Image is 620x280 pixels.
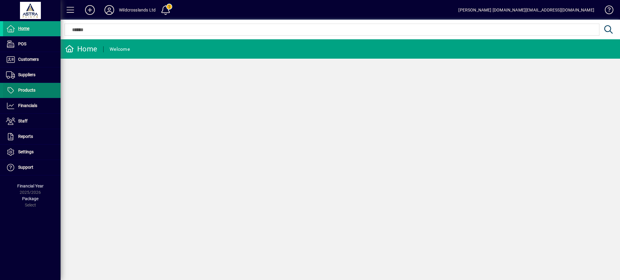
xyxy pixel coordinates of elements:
[110,44,130,54] div: Welcome
[65,44,97,54] div: Home
[18,88,35,93] span: Products
[3,129,61,144] a: Reports
[18,149,34,154] span: Settings
[17,184,44,188] span: Financial Year
[3,114,61,129] a: Staff
[18,57,39,62] span: Customers
[3,67,61,83] a: Suppliers
[18,26,29,31] span: Home
[3,83,61,98] a: Products
[3,52,61,67] a: Customers
[18,41,26,46] span: POS
[3,145,61,160] a: Settings
[18,103,37,108] span: Financials
[119,5,156,15] div: Wildcrosslands Ltd
[3,98,61,113] a: Financials
[18,165,33,170] span: Support
[22,196,38,201] span: Package
[458,5,594,15] div: [PERSON_NAME] [DOMAIN_NAME][EMAIL_ADDRESS][DOMAIN_NAME]
[3,37,61,52] a: POS
[18,72,35,77] span: Suppliers
[100,5,119,15] button: Profile
[3,160,61,175] a: Support
[600,1,612,21] a: Knowledge Base
[80,5,100,15] button: Add
[18,134,33,139] span: Reports
[18,119,28,123] span: Staff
